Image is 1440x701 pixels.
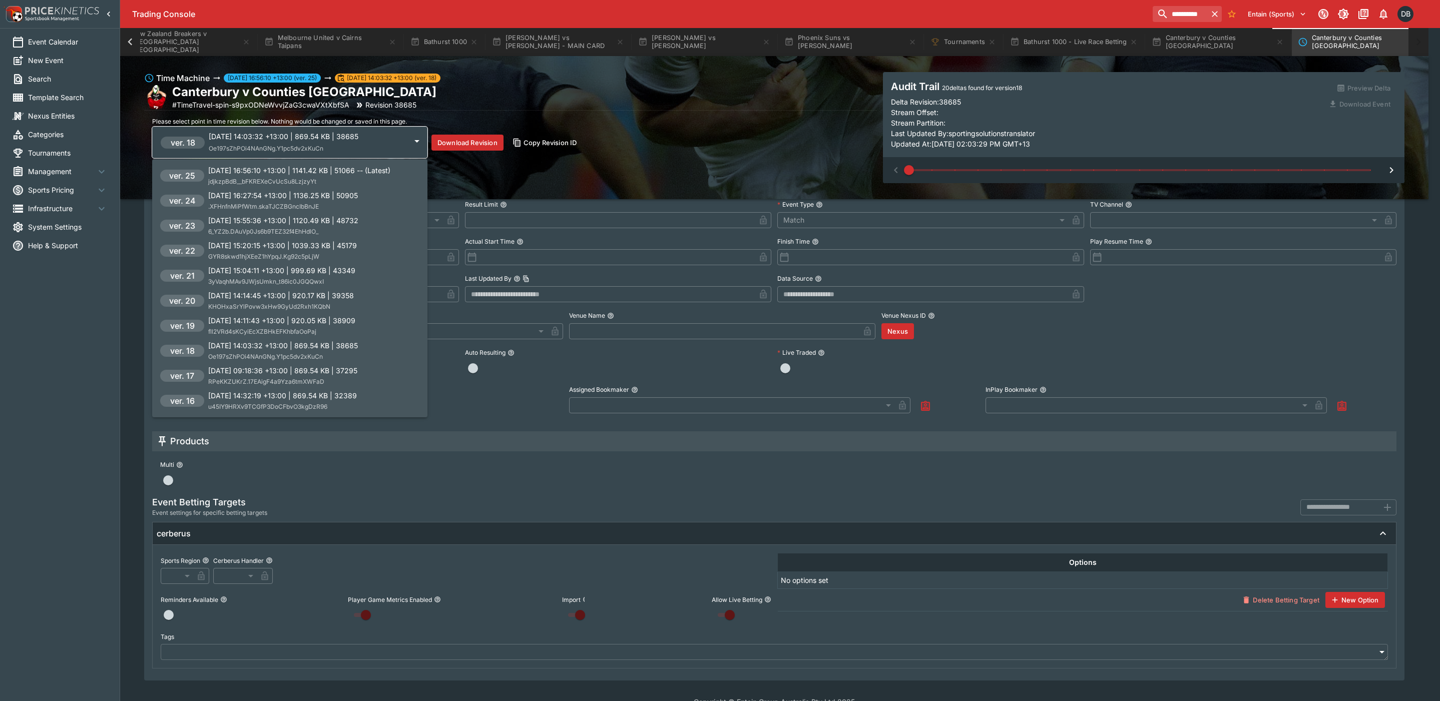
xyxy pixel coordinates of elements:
h6: ver. 23 [169,220,195,232]
p: [DATE] 14:14:45 +13:00 | 920.17 KB | 39358 [208,290,354,301]
h6: ver. 17 [170,370,194,382]
span: .XFHnfnMiPfWtm.skaTJCZBGncIbBnJE [208,203,319,210]
h6: ver. 25 [169,170,195,182]
h6: ver. 20 [169,295,195,307]
span: 6_YZ2b.DAuVp0Js6b9TEZ32f4EhHdlO_ [208,228,318,235]
span: KHOHxaSrYlPovw3xHw9GyUd2Rxh1KQbN [208,303,330,310]
h6: ver. 24 [169,195,196,207]
p: [DATE] 15:04:11 +13:00 | 999.69 KB | 43349 [208,265,355,276]
p: [DATE] 14:11:43 +13:00 | 920.05 KB | 38909 [208,315,355,326]
p: [DATE] 16:27:54 +13:00 | 1136.25 KB | 50905 [208,190,358,201]
p: [DATE] 15:20:15 +13:00 | 1039.33 KB | 45179 [208,240,357,251]
span: 3yVaqhMAv9JWjsUmkn_t86ic0JGQQwxI [208,278,324,285]
span: GYR8skwd1hjXEeZ1hYpqJ.Kg92c5pLjW [208,253,319,260]
span: jdjkzpBdB__bFKREXeCvUcSu8LzjzyYt [208,178,316,185]
h6: ver. 21 [170,270,195,282]
p: [DATE] 09:18:36 +13:00 | 869.54 KB | 37295 [208,365,357,376]
span: Oe197sZhPOi4NAnGNg.Y1pc5dv2xKuCn [208,353,323,360]
p: [DATE] 14:32:19 +13:00 | 869.54 KB | 32389 [208,390,357,401]
p: [DATE] 16:56:10 +13:00 | 1141.42 KB | 51066 -- (Latest) [208,165,390,176]
p: [DATE] 14:03:32 +13:00 | 869.54 KB | 38685 [208,340,358,351]
span: RPeKKZUKrZ.17EAigF4a9Yza6tmXWFaD [208,378,324,385]
h6: ver. 22 [169,245,195,257]
h6: ver. 16 [170,395,195,407]
p: [DATE] 15:55:36 +13:00 | 1120.49 KB | 48732 [208,215,358,226]
h6: ver. 19 [170,320,195,332]
h6: ver. 18 [170,345,195,357]
span: fll2VRd4sKCyiEcXZBHkEFKhbfaOoPaj [208,328,316,335]
span: u45IY9HRXv9TCGfP3DoCFbvO3kgDzR96 [208,403,327,410]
